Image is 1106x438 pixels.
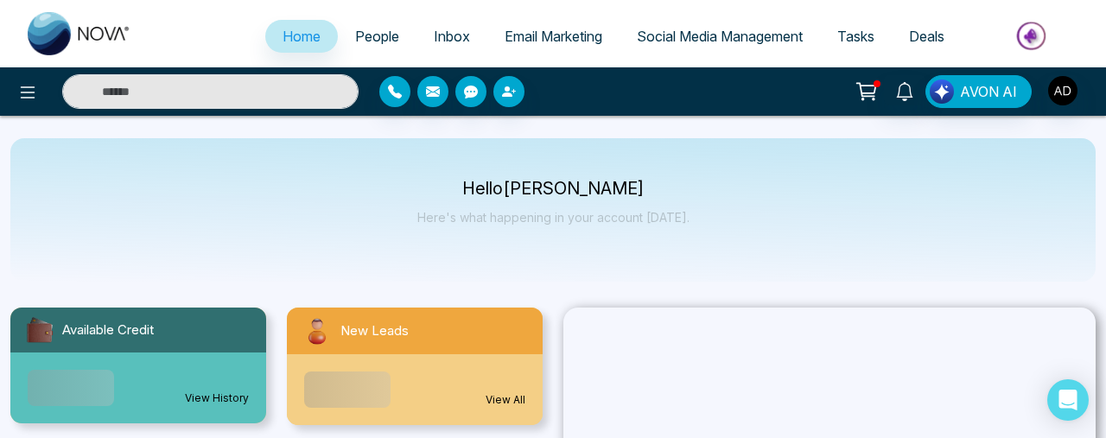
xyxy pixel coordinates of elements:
span: Available Credit [62,321,154,340]
span: New Leads [340,321,409,341]
img: Market-place.gif [970,16,1096,55]
span: Deals [909,28,944,45]
img: Nova CRM Logo [28,12,131,55]
a: New LeadsView All [276,308,553,425]
img: Lead Flow [930,79,954,104]
a: Deals [892,20,962,53]
div: Open Intercom Messenger [1047,379,1089,421]
span: People [355,28,399,45]
img: User Avatar [1048,76,1077,105]
span: Social Media Management [637,28,803,45]
a: Email Marketing [487,20,620,53]
p: Here's what happening in your account [DATE]. [417,210,690,225]
span: Tasks [837,28,874,45]
span: Inbox [434,28,470,45]
a: Inbox [416,20,487,53]
span: AVON AI [960,81,1017,102]
a: Tasks [820,20,892,53]
span: Home [283,28,321,45]
button: AVON AI [925,75,1032,108]
p: Hello [PERSON_NAME] [417,181,690,196]
a: Home [265,20,338,53]
img: newLeads.svg [301,314,334,347]
span: Email Marketing [505,28,602,45]
a: People [338,20,416,53]
img: availableCredit.svg [24,314,55,346]
a: View History [185,390,249,406]
a: View All [486,392,525,408]
a: Social Media Management [620,20,820,53]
